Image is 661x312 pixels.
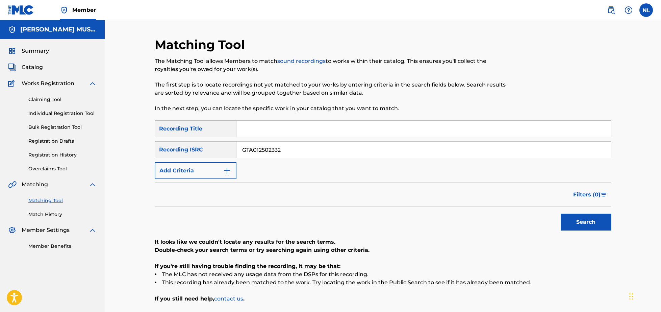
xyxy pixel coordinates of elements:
p: The Matching Tool allows Members to match to works within their catalog. This ensures you'll coll... [155,57,506,73]
iframe: Chat Widget [627,280,661,312]
iframe: Resource Center [642,206,661,260]
div: Drag [629,286,633,307]
img: Top Rightsholder [60,6,68,14]
img: expand [88,79,97,88]
p: It looks like we couldn't locate any results for the search terms. [155,238,611,246]
a: Overclaims Tool [28,165,97,172]
a: CatalogCatalog [8,63,43,71]
img: filter [601,193,607,197]
li: The MLC has not received any usage data from the DSPs for this recording. [155,270,611,279]
a: Claiming Tool [28,96,97,103]
p: In the next step, you can locate the specific work in your catalog that you want to match. [155,104,506,113]
form: Search Form [155,120,611,234]
img: MLC Logo [8,5,34,15]
a: contact us [214,295,243,302]
h2: Matching Tool [155,37,248,52]
span: Works Registration [22,79,74,88]
a: Registration Drafts [28,138,97,145]
img: search [607,6,615,14]
p: If you're still having trouble finding the recording, it may be that: [155,262,611,270]
a: Public Search [604,3,618,17]
div: Help [622,3,635,17]
a: Match History [28,211,97,218]
a: Individual Registration Tool [28,110,97,117]
a: Matching Tool [28,197,97,204]
span: Filters ( 0 ) [573,191,601,199]
a: SummarySummary [8,47,49,55]
p: Double-check your search terms or try searching again using other criteria. [155,246,611,254]
img: help [625,6,633,14]
p: The first step is to locate recordings not yet matched to your works by entering criteria in the ... [155,81,506,97]
img: Works Registration [8,79,17,88]
img: expand [88,226,97,234]
img: 9d2ae6d4665cec9f34b9.svg [223,167,231,175]
a: Registration History [28,151,97,159]
span: Member Settings [22,226,70,234]
img: Catalog [8,63,16,71]
button: Add Criteria [155,162,236,179]
a: Bulk Registration Tool [28,124,97,131]
h5: MAXIMO AGUIRRE MUSIC PUBLISHING, INC. [20,26,97,33]
span: Catalog [22,63,43,71]
button: Filters (0) [569,186,611,203]
div: User Menu [639,3,653,17]
button: Search [561,214,611,231]
p: If you still need help, . [155,295,611,303]
a: sound recordings [277,58,326,64]
img: Accounts [8,26,16,34]
a: Member Benefits [28,243,97,250]
span: Member [72,6,96,14]
span: Summary [22,47,49,55]
span: Matching [22,181,48,189]
li: This recording has already been matched to the work. Try locating the work in the Public Search t... [155,279,611,287]
img: Member Settings [8,226,16,234]
img: Matching [8,181,17,189]
img: Summary [8,47,16,55]
img: expand [88,181,97,189]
